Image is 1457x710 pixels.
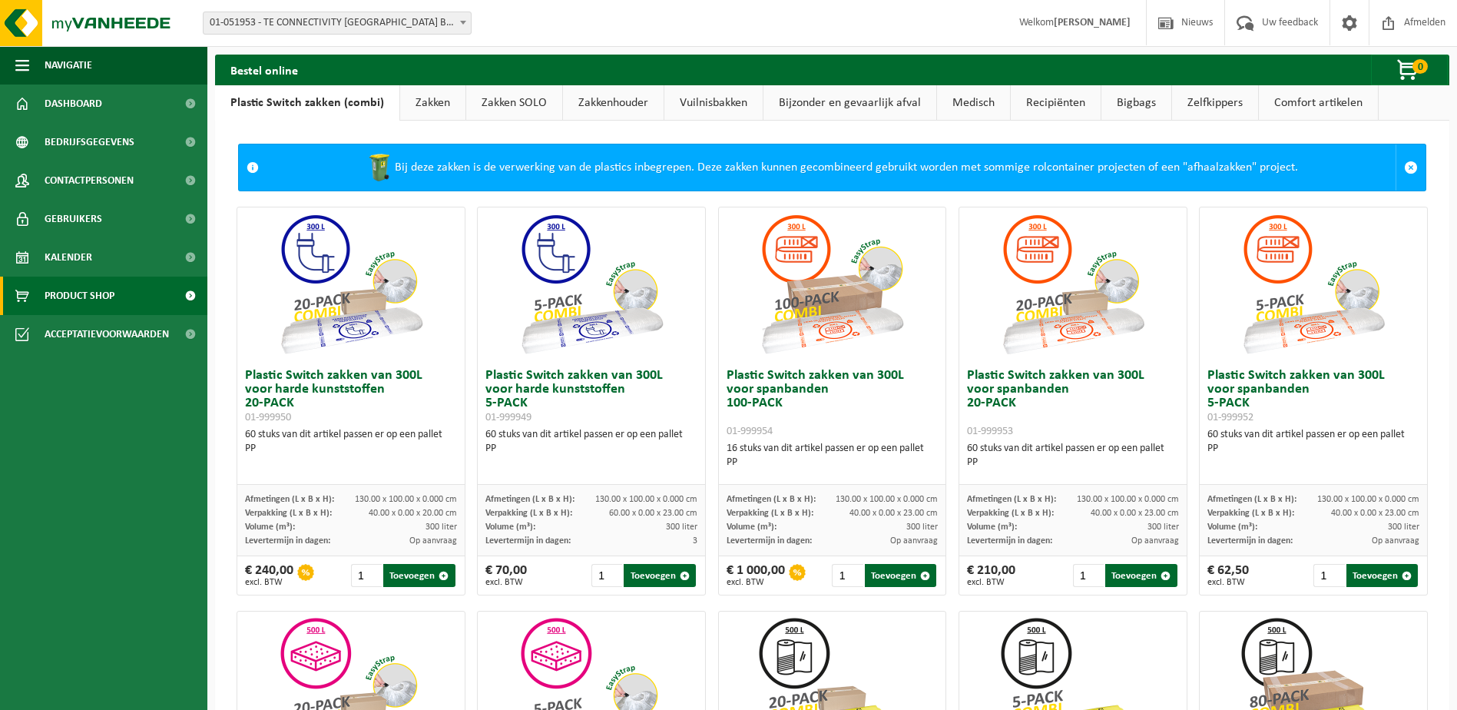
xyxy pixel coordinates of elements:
a: Bigbags [1101,85,1171,121]
span: 0 [1412,59,1428,74]
span: Acceptatievoorwaarden [45,315,169,353]
span: 130.00 x 100.00 x 0.000 cm [1317,495,1419,504]
span: Kalender [45,238,92,277]
a: Zakkenhouder [563,85,664,121]
div: € 1 000,00 [727,564,785,587]
span: 130.00 x 100.00 x 0.000 cm [595,495,697,504]
img: 01-999953 [996,207,1150,361]
a: Plastic Switch zakken (combi) [215,85,399,121]
a: Zakken [400,85,465,121]
div: 60 stuks van dit artikel passen er op een pallet [967,442,1179,469]
a: Medisch [937,85,1010,121]
div: PP [727,456,939,469]
span: Volume (m³): [485,523,535,532]
div: PP [967,456,1179,469]
div: 16 stuks van dit artikel passen er op een pallet [727,442,939,469]
h3: Plastic Switch zakken van 300L voor spanbanden 100-PACK [727,369,939,438]
img: 01-999954 [755,207,909,361]
span: Op aanvraag [1372,536,1419,546]
iframe: chat widget [8,676,257,710]
span: Levertermijn in dagen: [967,536,1052,546]
a: Zelfkippers [1172,85,1258,121]
span: 300 liter [426,523,457,532]
span: 3 [693,536,697,546]
img: 01-999950 [274,207,428,361]
span: Verpakking (L x B x H): [1207,509,1294,518]
a: Recipiënten [1011,85,1101,121]
span: 300 liter [1388,523,1419,532]
span: 01-999953 [967,426,1013,437]
div: Bij deze zakken is de verwerking van de plastics inbegrepen. Deze zakken kunnen gecombineerd gebr... [267,144,1396,191]
div: PP [1207,442,1419,456]
span: Verpakking (L x B x H): [727,509,813,518]
span: Product Shop [45,277,114,315]
div: € 210,00 [967,564,1015,587]
span: excl. BTW [1207,578,1249,587]
button: Toevoegen [1105,564,1177,587]
input: 1 [1313,564,1344,587]
span: excl. BTW [967,578,1015,587]
input: 1 [832,564,863,587]
span: 300 liter [906,523,938,532]
span: 01-051953 - TE CONNECTIVITY BELGIUM BV - OOSTKAMP [203,12,472,35]
span: 130.00 x 100.00 x 0.000 cm [836,495,938,504]
span: 01-999952 [1207,412,1253,423]
span: 40.00 x 0.00 x 20.00 cm [369,509,457,518]
span: Afmetingen (L x B x H): [245,495,334,504]
button: Toevoegen [383,564,455,587]
span: Verpakking (L x B x H): [245,509,332,518]
div: € 62,50 [1207,564,1249,587]
a: Sluit melding [1396,144,1426,191]
span: Afmetingen (L x B x H): [727,495,816,504]
div: € 70,00 [485,564,527,587]
span: Contactpersonen [45,161,134,200]
span: Afmetingen (L x B x H): [967,495,1056,504]
span: 60.00 x 0.00 x 23.00 cm [609,509,697,518]
button: Toevoegen [865,564,936,587]
a: Vuilnisbakken [664,85,763,121]
span: Levertermijn in dagen: [1207,536,1293,546]
span: 40.00 x 0.00 x 23.00 cm [849,509,938,518]
span: Levertermijn in dagen: [485,536,571,546]
strong: [PERSON_NAME] [1054,17,1131,28]
span: 40.00 x 0.00 x 23.00 cm [1331,509,1419,518]
div: 60 stuks van dit artikel passen er op een pallet [1207,428,1419,456]
h2: Bestel online [215,55,313,85]
span: Verpakking (L x B x H): [485,509,572,518]
span: excl. BTW [245,578,293,587]
span: Volume (m³): [727,523,777,532]
span: Volume (m³): [245,523,295,532]
h3: Plastic Switch zakken van 300L voor harde kunststoffen 20-PACK [245,369,457,424]
div: PP [245,442,457,456]
span: Op aanvraag [409,536,457,546]
span: 40.00 x 0.00 x 23.00 cm [1091,509,1179,518]
div: € 240,00 [245,564,293,587]
span: Volume (m³): [967,523,1017,532]
span: Op aanvraag [1131,536,1179,546]
span: 300 liter [666,523,697,532]
h3: Plastic Switch zakken van 300L voor spanbanden 5-PACK [1207,369,1419,424]
img: 01-999952 [1237,207,1390,361]
span: 01-999949 [485,412,531,423]
span: Afmetingen (L x B x H): [485,495,575,504]
span: Gebruikers [45,200,102,238]
span: Volume (m³): [1207,523,1257,532]
div: PP [485,442,697,456]
span: Afmetingen (L x B x H): [1207,495,1296,504]
span: 130.00 x 100.00 x 0.000 cm [1077,495,1179,504]
span: 130.00 x 100.00 x 0.000 cm [355,495,457,504]
a: Comfort artikelen [1259,85,1378,121]
button: 0 [1371,55,1448,85]
span: 01-999954 [727,426,773,437]
span: excl. BTW [485,578,527,587]
img: 01-999949 [515,207,668,361]
span: Bedrijfsgegevens [45,123,134,161]
span: 01-051953 - TE CONNECTIVITY BELGIUM BV - OOSTKAMP [204,12,471,34]
span: Levertermijn in dagen: [727,536,812,546]
input: 1 [1073,564,1104,587]
a: Zakken SOLO [466,85,562,121]
img: WB-0240-HPE-GN-50.png [364,152,395,183]
span: Levertermijn in dagen: [245,536,330,546]
div: 60 stuks van dit artikel passen er op een pallet [485,428,697,456]
span: Dashboard [45,85,102,123]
